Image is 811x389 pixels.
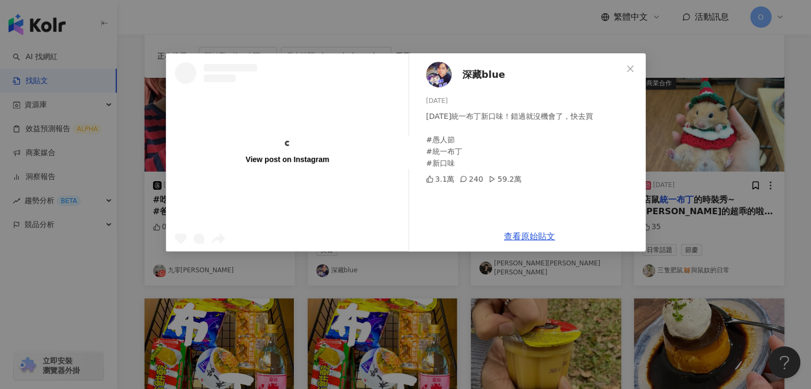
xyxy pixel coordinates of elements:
div: 3.1萬 [426,173,454,185]
a: 查看原始貼文 [504,231,555,241]
button: Close [620,58,641,79]
div: View post on Instagram [245,155,329,164]
img: KOL Avatar [426,62,452,87]
span: close [626,64,635,73]
div: 240 [460,173,483,185]
span: 深藏blue [462,67,505,82]
a: View post on Instagram [166,54,408,251]
a: KOL Avatar深藏blue [426,62,622,87]
div: [DATE]統一布丁新口味！錯過就沒機會了，快去買 #愚人節 #統一布丁 #新口味 [426,110,637,169]
div: 59.2萬 [488,173,521,185]
div: [DATE] [426,96,637,106]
